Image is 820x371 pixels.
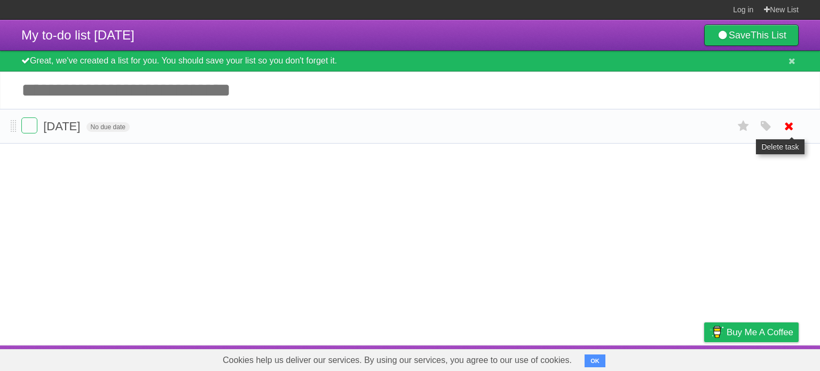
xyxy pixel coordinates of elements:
[21,28,135,42] span: My to-do list [DATE]
[86,122,130,132] span: No due date
[212,350,582,371] span: Cookies help us deliver our services. By using our services, you agree to our use of cookies.
[43,120,83,133] span: [DATE]
[690,348,718,368] a: Privacy
[562,348,585,368] a: About
[751,30,786,41] b: This List
[727,323,793,342] span: Buy me a coffee
[654,348,677,368] a: Terms
[597,348,641,368] a: Developers
[585,354,605,367] button: OK
[21,117,37,133] label: Done
[734,117,754,135] label: Star task
[704,25,799,46] a: SaveThis List
[709,323,724,341] img: Buy me a coffee
[704,322,799,342] a: Buy me a coffee
[731,348,799,368] a: Suggest a feature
